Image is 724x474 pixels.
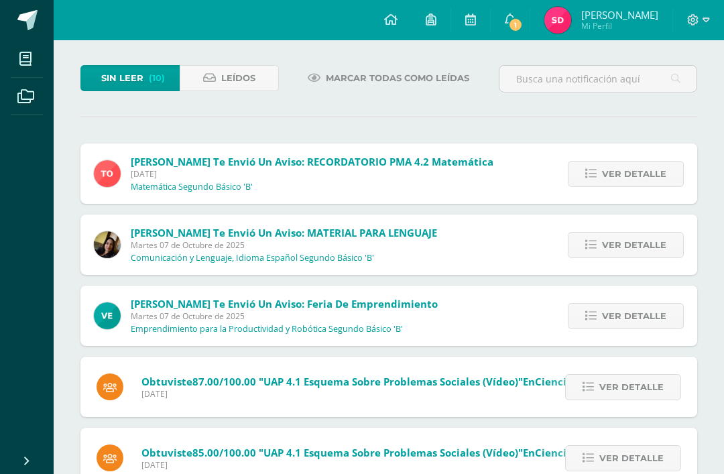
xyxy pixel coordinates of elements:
img: 756ce12fb1b4cf9faf9189d656ca7749.png [94,160,121,187]
span: [PERSON_NAME] te envió un aviso: Feria de Emprendimiento [131,297,438,310]
span: [DATE] [131,168,493,180]
span: Mi Perfil [581,20,658,32]
span: Ver detalle [602,233,666,257]
span: [PERSON_NAME] te envió un aviso: RECORDATORIO PMA 4.2 matemática [131,155,493,168]
span: 1 [508,17,523,32]
span: Ver detalle [602,162,666,186]
span: 87.00/100.00 [192,375,256,388]
span: (10) [149,66,165,91]
span: 85.00/100.00 [192,446,256,459]
span: "UAP 4.1 Esquema sobre problemas sociales (vídeo)" [259,446,523,459]
span: Marcar todas como leídas [326,66,469,91]
span: Ver detalle [599,446,664,471]
span: [PERSON_NAME] te envió un aviso: MATERIAL PARA LENGUAJE [131,226,437,239]
a: Leídos [180,65,279,91]
img: fb79f5a91a3aae58e4c0de196cfe63c7.png [94,231,121,258]
span: [PERSON_NAME] [581,8,658,21]
span: Ver detalle [599,375,664,400]
img: 7d59b56c52217230a910c984fa9e4d28.png [544,7,571,34]
span: Martes 07 de Octubre de 2025 [131,239,437,251]
img: aeabfbe216d4830361551c5f8df01f91.png [94,302,121,329]
input: Busca una notificación aquí [499,66,697,92]
span: Leídos [221,66,255,91]
p: Emprendimiento para la Productividad y Robótica Segundo Básico 'B' [131,324,403,335]
a: Marcar todas como leídas [291,65,486,91]
span: "UAP 4.1 Esquema sobre problemas sociales (vídeo)" [259,375,523,388]
span: Sin leer [101,66,143,91]
a: Sin leer(10) [80,65,180,91]
p: Comunicación y Lenguaje, Idioma Español Segundo Básico 'B' [131,253,374,263]
span: Ver detalle [602,304,666,329]
p: Matemática Segundo Básico 'B' [131,182,253,192]
span: Martes 07 de Octubre de 2025 [131,310,438,322]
